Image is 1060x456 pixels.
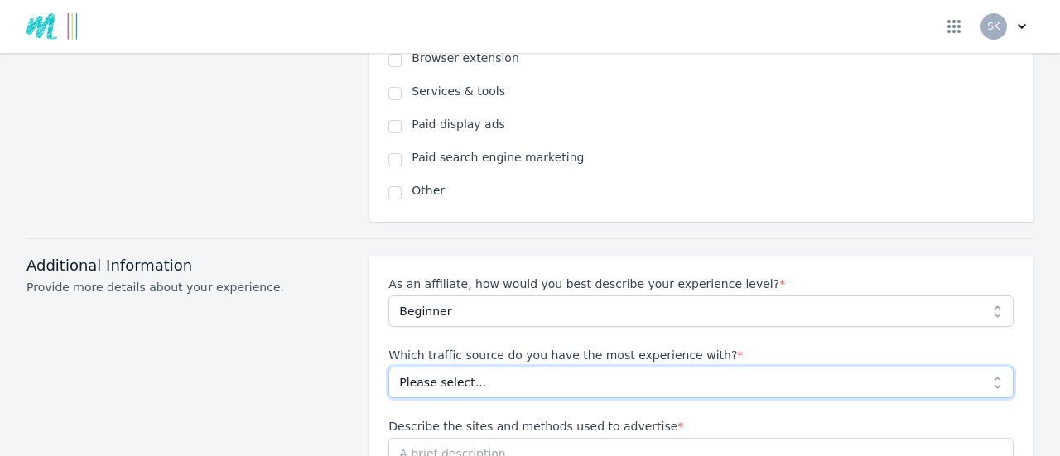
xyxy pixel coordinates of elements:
label: As an affiliate, how would you best describe your experience level? [388,276,1014,292]
h3: Additional Information [26,256,349,276]
label: Which traffic source do you have the most experience with? [388,347,1014,363]
label: Describe the sites and methods used to advertise [388,418,1014,434]
label: Browser extension [412,50,1014,66]
p: Provide more details about your experience. [26,279,349,295]
label: Paid display ads [412,116,1014,132]
label: Services & tools [412,83,1014,99]
label: Other [412,182,1014,199]
label: Paid search engine marketing [412,149,1014,166]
